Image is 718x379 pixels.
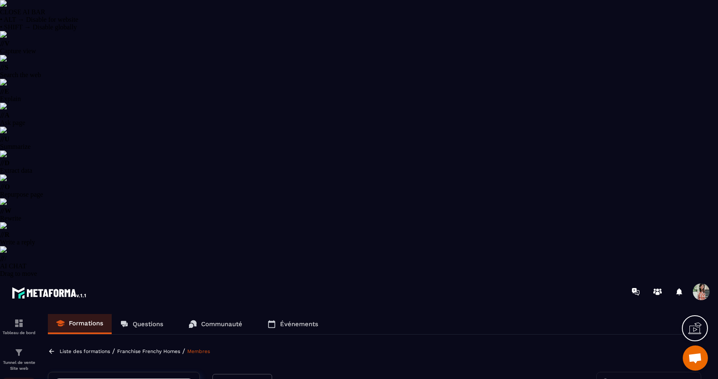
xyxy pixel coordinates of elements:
span: / [112,347,115,355]
a: Liste des formations [60,348,110,354]
img: formation [14,318,24,328]
p: Événements [280,320,318,328]
img: logo [12,285,87,300]
a: Formations [48,314,112,334]
p: Communauté [201,320,242,328]
a: Communauté [180,314,251,334]
a: Questions [112,314,172,334]
a: Membres [187,348,210,354]
a: Franchise Frenchy Homes [117,348,180,354]
div: Ouvrir le chat [683,345,708,371]
p: Questions [133,320,163,328]
span: / [182,347,185,355]
a: formationformationTableau de bord [2,312,36,341]
a: formationformationTunnel de vente Site web [2,341,36,378]
a: Événements [259,314,327,334]
img: formation [14,348,24,358]
p: Tableau de bord [2,330,36,335]
p: Formations [69,319,103,327]
p: Tunnel de vente Site web [2,360,36,371]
